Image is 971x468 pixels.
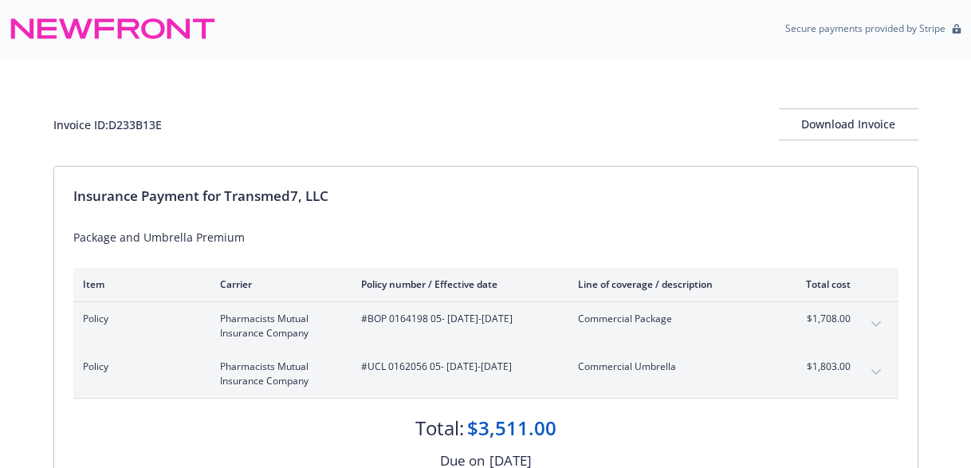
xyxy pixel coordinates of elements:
div: Policy number / Effective date [361,277,552,291]
div: Carrier [220,277,336,291]
span: Pharmacists Mutual Insurance Company [220,360,336,388]
button: expand content [863,360,889,385]
button: Download Invoice [779,108,918,140]
div: Invoice ID: D233B13E [53,116,162,133]
span: #UCL 0162056 05 - [DATE]-[DATE] [361,360,552,374]
button: expand content [863,312,889,337]
div: PolicyPharmacists Mutual Insurance Company#UCL 0162056 05- [DATE]-[DATE]Commercial Umbrella$1,803... [73,350,898,398]
span: Policy [83,360,195,374]
div: Total: [415,415,464,442]
div: Total cost [791,277,851,291]
span: Pharmacists Mutual Insurance Company [220,312,336,340]
span: Commercial Umbrella [578,360,765,374]
span: Commercial Package [578,312,765,326]
div: Item [83,277,195,291]
div: Package and Umbrella Premium [73,229,898,246]
div: Insurance Payment for Transmed7, LLC [73,186,898,206]
div: PolicyPharmacists Mutual Insurance Company#BOP 0164198 05- [DATE]-[DATE]Commercial Package$1,708.... [73,302,898,350]
span: $1,708.00 [791,312,851,326]
span: #BOP 0164198 05 - [DATE]-[DATE] [361,312,552,326]
p: Secure payments provided by Stripe [785,22,945,35]
div: Download Invoice [779,109,918,140]
span: Policy [83,312,195,326]
span: $1,803.00 [791,360,851,374]
div: $3,511.00 [467,415,556,442]
div: Line of coverage / description [578,277,765,291]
